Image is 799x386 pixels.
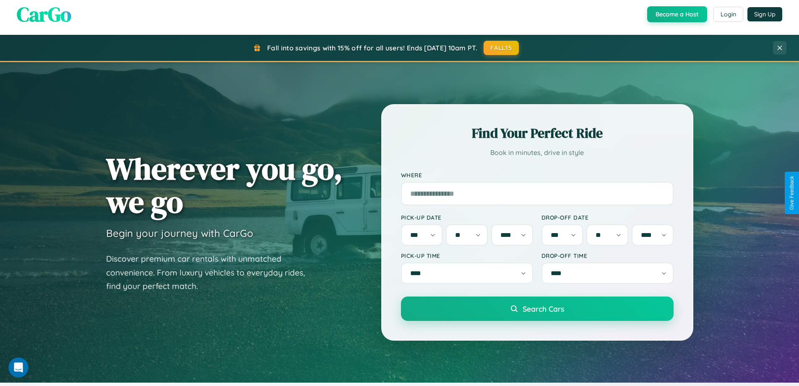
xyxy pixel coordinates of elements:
h2: Find Your Perfect Ride [401,124,674,142]
span: Search Cars [523,304,564,313]
button: Become a Host [647,6,707,22]
button: FALL15 [484,41,519,55]
button: Search Cars [401,297,674,321]
p: Book in minutes, drive in style [401,147,674,159]
h3: Begin your journey with CarGo [106,227,253,239]
label: Drop-off Date [541,214,674,221]
label: Where [401,171,674,179]
div: Give Feedback [789,176,795,210]
span: CarGo [17,0,71,28]
p: Discover premium car rentals with unmatched convenience. From luxury vehicles to everyday rides, ... [106,252,316,293]
button: Sign Up [747,7,782,21]
label: Pick-up Time [401,252,533,259]
span: Fall into savings with 15% off for all users! Ends [DATE] 10am PT. [267,44,477,52]
h1: Wherever you go, we go [106,152,343,218]
label: Pick-up Date [401,214,533,221]
button: Login [713,7,743,22]
label: Drop-off Time [541,252,674,259]
iframe: Intercom live chat [8,357,29,378]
